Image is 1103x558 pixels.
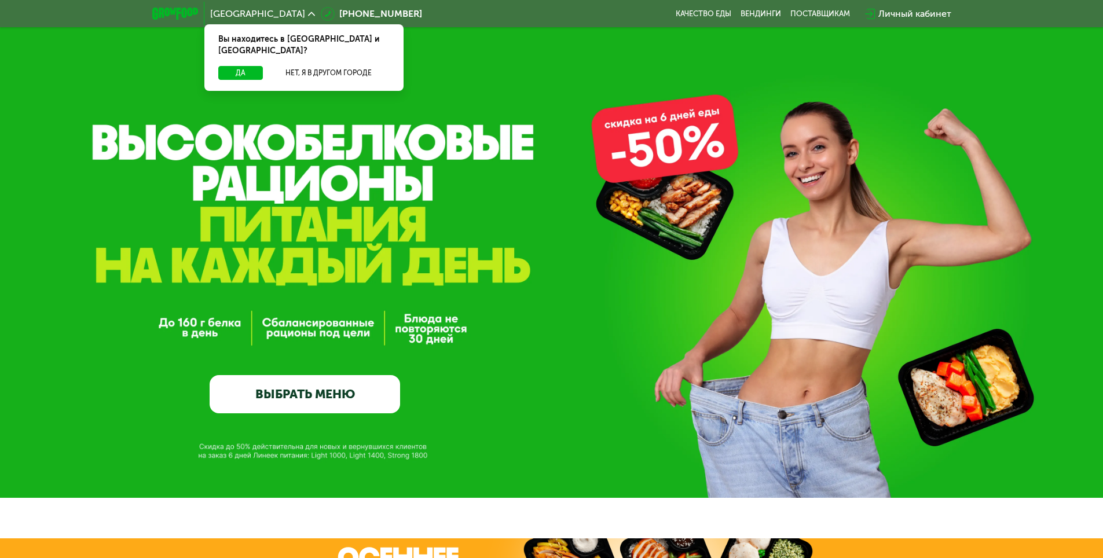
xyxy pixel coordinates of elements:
a: Вендинги [741,9,781,19]
a: [PHONE_NUMBER] [321,7,422,21]
span: [GEOGRAPHIC_DATA] [210,9,305,19]
button: Нет, я в другом городе [267,66,390,80]
div: Личный кабинет [878,7,951,21]
a: ВЫБРАТЬ МЕНЮ [210,375,400,413]
div: поставщикам [790,9,850,19]
button: Да [218,66,263,80]
div: Вы находитесь в [GEOGRAPHIC_DATA] и [GEOGRAPHIC_DATA]? [204,24,404,66]
a: Качество еды [676,9,731,19]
